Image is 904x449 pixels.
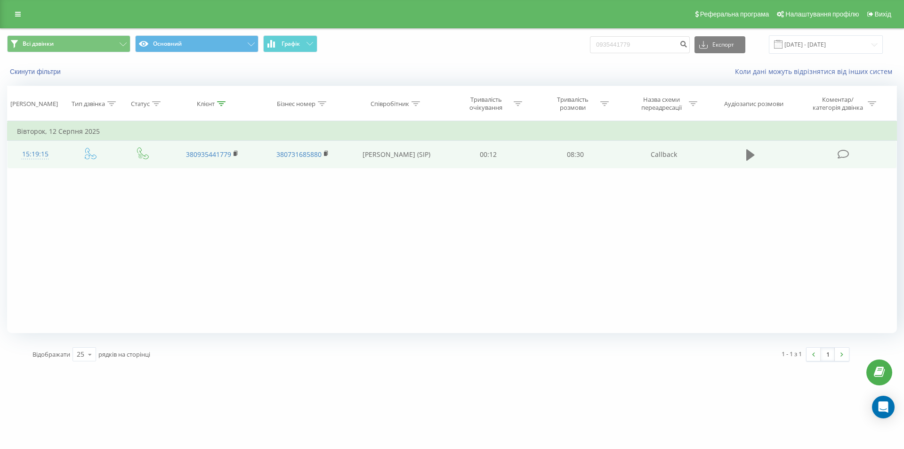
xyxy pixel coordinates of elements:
[98,350,150,359] span: рядків на сторінці
[131,100,150,108] div: Статус
[77,350,84,359] div: 25
[636,96,686,112] div: Назва схеми переадресації
[276,150,322,159] a: 380731685880
[186,150,231,159] a: 380935441779
[782,349,802,359] div: 1 - 1 з 1
[445,141,532,168] td: 00:12
[7,67,65,76] button: Скинути фільтри
[72,100,105,108] div: Тип дзвінка
[371,100,409,108] div: Співробітник
[197,100,215,108] div: Клієнт
[461,96,511,112] div: Тривалість очікування
[135,35,258,52] button: Основний
[735,67,897,76] a: Коли дані можуть відрізнятися вiд інших систем
[263,35,317,52] button: Графік
[724,100,783,108] div: Аудіозапис розмови
[347,141,445,168] td: [PERSON_NAME] (SIP)
[821,348,835,361] a: 1
[7,35,130,52] button: Всі дзвінки
[548,96,598,112] div: Тривалість розмови
[810,96,865,112] div: Коментар/категорія дзвінка
[23,40,54,48] span: Всі дзвінки
[32,350,70,359] span: Відображати
[619,141,709,168] td: Callback
[700,10,769,18] span: Реферальна програма
[532,141,618,168] td: 08:30
[282,41,300,47] span: Графік
[8,122,897,141] td: Вівторок, 12 Серпня 2025
[277,100,315,108] div: Бізнес номер
[785,10,859,18] span: Налаштування профілю
[875,10,891,18] span: Вихід
[590,36,690,53] input: Пошук за номером
[694,36,745,53] button: Експорт
[10,100,58,108] div: [PERSON_NAME]
[872,396,895,418] div: Open Intercom Messenger
[17,145,54,163] div: 15:19:15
